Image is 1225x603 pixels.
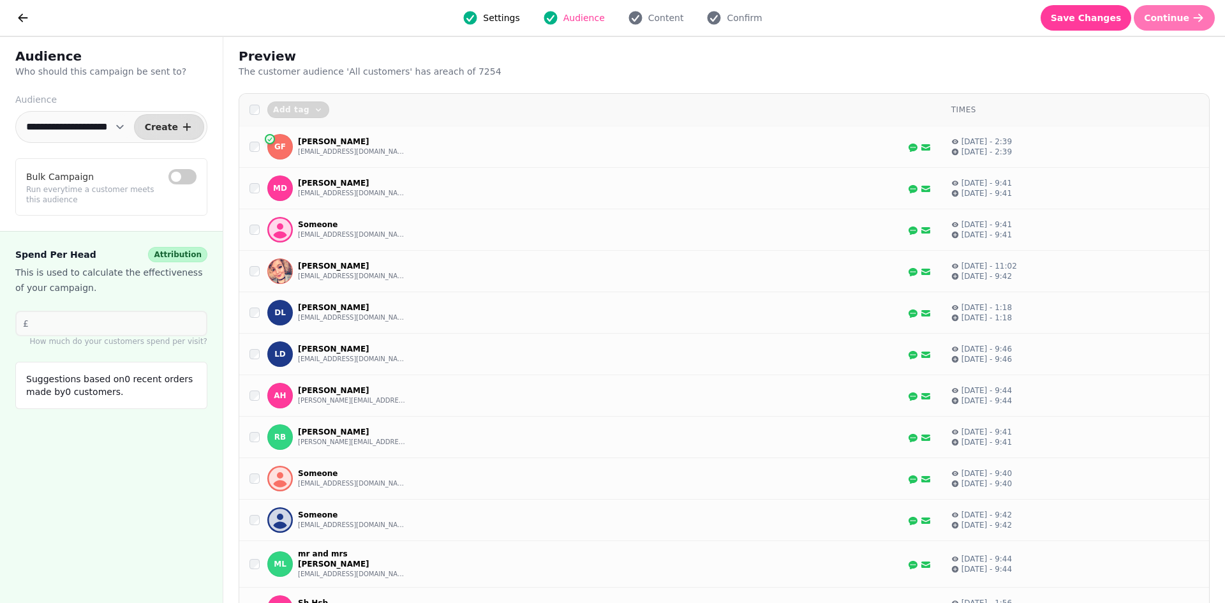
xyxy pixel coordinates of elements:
button: Continue [1134,5,1215,31]
span: mL [274,560,286,569]
span: Spend Per Head [15,247,96,262]
button: [EMAIL_ADDRESS][DOMAIN_NAME] [298,147,406,157]
div: Attribution [148,247,207,262]
button: go back [10,5,36,31]
p: [DATE] - 1:18 [961,313,1013,323]
p: [PERSON_NAME] [298,385,406,396]
p: [DATE] - 9:44 [961,396,1013,406]
p: Someone [298,510,406,520]
button: Save Changes [1041,5,1132,31]
h2: Preview [239,47,484,65]
span: RB [274,433,286,442]
p: [DATE] - 2:39 [961,147,1013,157]
p: [PERSON_NAME] [298,178,406,188]
p: [DATE] - 9:41 [961,220,1013,230]
span: Continue [1144,13,1189,22]
p: [DATE] - 9:42 [961,510,1013,520]
p: [PERSON_NAME] [298,137,406,147]
img: G S [268,259,292,283]
span: AH [274,391,286,400]
span: LD [274,350,286,359]
p: [DATE] - 9:44 [961,385,1013,396]
button: [EMAIL_ADDRESS][DOMAIN_NAME] [298,479,406,489]
h2: Audience [15,47,207,65]
p: [DATE] - 9:41 [961,178,1013,188]
p: [DATE] - 11:02 [961,261,1017,271]
p: [DATE] - 9:46 [961,354,1013,364]
p: [DATE] - 9:40 [961,479,1013,489]
p: Someone [298,220,406,230]
button: [EMAIL_ADDRESS][DOMAIN_NAME] [298,188,406,198]
span: Save Changes [1051,13,1122,22]
p: [PERSON_NAME] [298,427,406,437]
p: [PERSON_NAME] [298,261,406,271]
p: [DATE] - 9:46 [961,344,1013,354]
button: [EMAIL_ADDRESS][DOMAIN_NAME] [298,271,406,281]
p: [DATE] - 9:42 [961,271,1013,281]
p: Suggestions based on 0 recent orders made by 0 customers. [26,373,197,398]
span: MD [273,184,287,193]
p: This is used to calculate the effectiveness of your campaign. [15,265,207,295]
button: [EMAIL_ADDRESS][DOMAIN_NAME] [298,354,406,364]
span: Content [648,11,684,24]
span: Audience [563,11,605,24]
p: Who should this campaign be sent to? [15,65,207,78]
p: mr and mrs [PERSON_NAME] [298,549,406,569]
p: Someone [298,468,406,479]
button: [PERSON_NAME][EMAIL_ADDRESS][PERSON_NAME][DOMAIN_NAME] [298,437,406,447]
button: [EMAIL_ADDRESS][DOMAIN_NAME] [298,313,406,323]
p: [PERSON_NAME] [298,302,406,313]
label: Bulk Campaign [26,169,94,184]
p: [DATE] - 9:41 [961,188,1013,198]
p: Run everytime a customer meets this audience [26,184,197,205]
p: How much do your customers spend per visit? [15,336,207,346]
span: Settings [483,11,519,24]
p: [DATE] - 1:18 [961,302,1013,313]
button: [EMAIL_ADDRESS][DOMAIN_NAME] [298,569,406,579]
p: [DATE] - 9:44 [961,564,1013,574]
p: The customer audience ' All customers ' has a reach of 7254 [239,65,565,78]
span: DL [274,308,286,317]
button: [PERSON_NAME][EMAIL_ADDRESS][PERSON_NAME][DOMAIN_NAME] [298,396,406,406]
span: Confirm [727,11,762,24]
p: [DATE] - 9:41 [961,230,1013,240]
span: GF [274,142,286,151]
p: [DATE] - 2:39 [961,137,1013,147]
p: [DATE] - 9:44 [961,554,1013,564]
p: [DATE] - 9:40 [961,468,1013,479]
p: [PERSON_NAME] [298,344,406,354]
button: [EMAIL_ADDRESS][DOMAIN_NAME] [298,520,406,530]
button: Create [134,114,204,140]
div: Times [951,105,1199,115]
label: Audience [15,93,207,106]
p: [DATE] - 9:41 [961,427,1013,437]
button: [EMAIL_ADDRESS][DOMAIN_NAME] [298,230,406,240]
p: [DATE] - 9:41 [961,437,1013,447]
p: [DATE] - 9:42 [961,520,1013,530]
button: Add tag [267,101,329,118]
